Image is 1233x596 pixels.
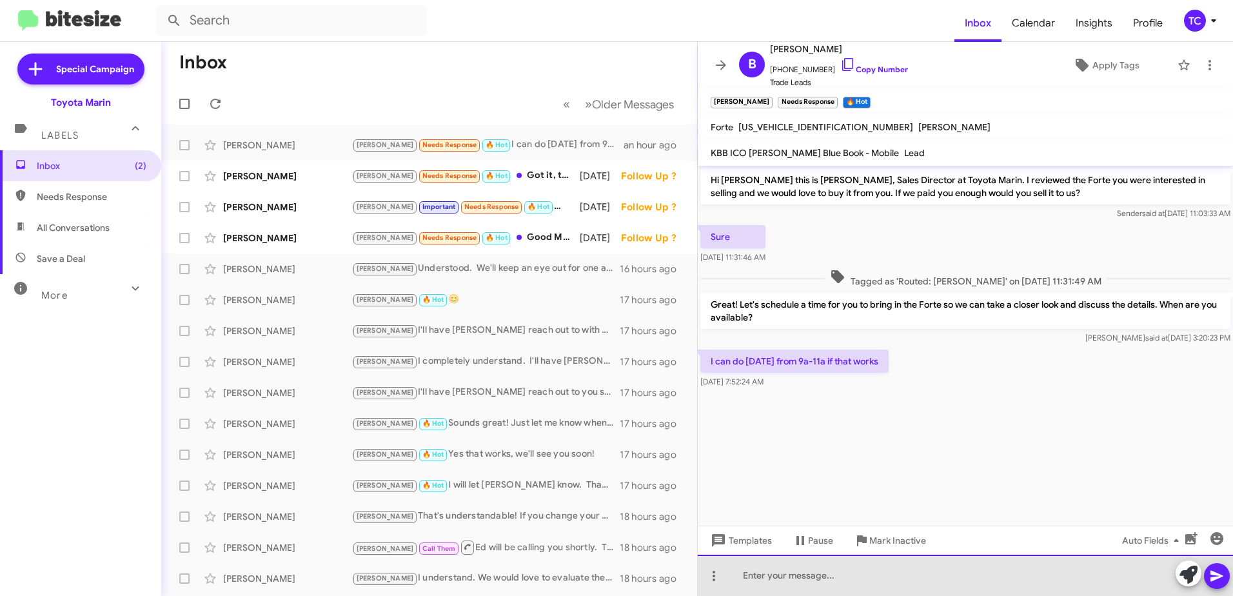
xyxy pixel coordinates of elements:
[422,295,444,304] span: 🔥 Hot
[357,326,414,335] span: [PERSON_NAME]
[422,544,456,553] span: Call Them
[620,448,687,461] div: 17 hours ago
[1065,5,1123,42] a: Insights
[223,479,352,492] div: [PERSON_NAME]
[592,97,674,112] span: Older Messages
[422,419,444,428] span: 🔥 Hot
[51,96,111,109] div: Toyota Marin
[41,290,68,301] span: More
[1040,54,1171,77] button: Apply Tags
[352,385,620,400] div: I'll have [PERSON_NAME] reach out to you shortly. Thank you!
[352,416,620,431] div: Sounds great! Just let me know when you're ready to schedule your appointment for [DATE] afternoo...
[357,388,414,397] span: [PERSON_NAME]
[918,121,991,133] span: [PERSON_NAME]
[352,323,620,338] div: I'll have [PERSON_NAME] reach out to with an estimated range. Thank you!
[700,377,764,386] span: [DATE] 7:52:24 AM
[580,232,621,244] div: [DATE]
[223,139,352,152] div: [PERSON_NAME]
[1123,5,1173,42] a: Profile
[620,510,687,523] div: 18 hours ago
[577,91,682,117] button: Next
[223,417,352,430] div: [PERSON_NAME]
[580,201,621,214] div: [DATE]
[223,510,352,523] div: [PERSON_NAME]
[528,203,549,211] span: 🔥 Hot
[621,170,687,183] div: Follow Up ?
[352,261,620,276] div: Understood. We'll keep an eye out for one and keep you posted. Thank you!
[620,293,687,306] div: 17 hours ago
[223,386,352,399] div: [PERSON_NAME]
[352,539,620,555] div: Ed will be calling you shortly. Thank you!
[1122,529,1184,552] span: Auto Fields
[17,54,144,84] a: Special Campaign
[869,529,926,552] span: Mark Inactive
[422,203,456,211] span: Important
[708,529,772,552] span: Templates
[580,170,621,183] div: [DATE]
[700,350,889,373] p: I can do [DATE] from 9a-11a if that works
[700,225,765,248] p: Sure
[585,96,592,112] span: »
[782,529,843,552] button: Pause
[37,159,146,172] span: Inbox
[357,544,414,553] span: [PERSON_NAME]
[156,5,427,36] input: Search
[223,448,352,461] div: [PERSON_NAME]
[422,172,477,180] span: Needs Response
[700,168,1230,204] p: Hi [PERSON_NAME] this is [PERSON_NAME], Sales Director at Toyota Marin. I reviewed the Forte you ...
[620,417,687,430] div: 17 hours ago
[37,221,110,234] span: All Conversations
[808,529,833,552] span: Pause
[422,481,444,490] span: 🔥 Hot
[223,293,352,306] div: [PERSON_NAME]
[563,96,570,112] span: «
[843,97,871,108] small: 🔥 Hot
[1092,54,1139,77] span: Apply Tags
[357,233,414,242] span: [PERSON_NAME]
[486,141,508,149] span: 🔥 Hot
[223,201,352,214] div: [PERSON_NAME]
[904,147,925,159] span: Lead
[1001,5,1065,42] a: Calendar
[352,137,624,152] div: I can do [DATE] from 9a-11a if that works
[223,355,352,368] div: [PERSON_NAME]
[352,447,620,462] div: Yes that works, we'll see you soon!
[422,233,477,242] span: Needs Response
[223,232,352,244] div: [PERSON_NAME]
[1173,10,1219,32] button: TC
[621,232,687,244] div: Follow Up ?
[620,479,687,492] div: 17 hours ago
[620,263,687,275] div: 16 hours ago
[620,541,687,554] div: 18 hours ago
[486,233,508,242] span: 🔥 Hot
[41,130,79,141] span: Labels
[738,121,913,133] span: [US_VEHICLE_IDENTIFICATION_NUMBER]
[770,57,908,76] span: [PHONE_NUMBER]
[620,386,687,399] div: 17 hours ago
[357,450,414,459] span: [PERSON_NAME]
[352,230,580,245] div: Good Morning [PERSON_NAME]. I was wondering if I could come in this morning to test drive one of ...
[179,52,227,73] h1: Inbox
[352,199,580,214] div: Maybe [DATE], brother
[357,512,414,521] span: [PERSON_NAME]
[357,295,414,304] span: [PERSON_NAME]
[223,541,352,554] div: [PERSON_NAME]
[555,91,578,117] button: Previous
[223,572,352,585] div: [PERSON_NAME]
[352,354,620,369] div: I completely understand. I'll have [PERSON_NAME] reach out to you.
[352,478,620,493] div: I will let [PERSON_NAME] know. Thank you!
[486,172,508,180] span: 🔥 Hot
[1085,333,1230,343] span: [PERSON_NAME] [DATE] 3:20:23 PM
[37,190,146,203] span: Needs Response
[223,170,352,183] div: [PERSON_NAME]
[954,5,1001,42] a: Inbox
[698,529,782,552] button: Templates
[620,572,687,585] div: 18 hours ago
[223,324,352,337] div: [PERSON_NAME]
[352,168,580,183] div: Got it, thanks. The only car I want to buy is the hybrid AWD Sienna, I was just wondering if it w...
[1142,208,1165,218] span: said at
[1184,10,1206,32] div: TC
[843,529,936,552] button: Mark Inactive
